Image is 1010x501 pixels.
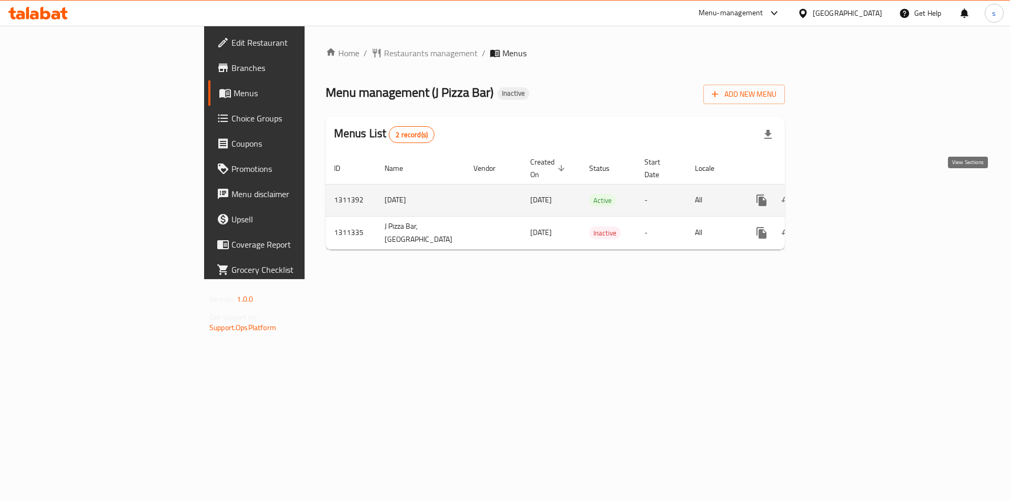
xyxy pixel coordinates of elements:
[231,137,365,150] span: Coupons
[231,238,365,251] span: Coverage Report
[530,156,568,181] span: Created On
[208,156,373,181] a: Promotions
[774,220,800,246] button: Change Status
[208,80,373,106] a: Menus
[326,47,785,59] nav: breadcrumb
[326,152,858,250] table: enhanced table
[644,156,674,181] span: Start Date
[774,188,800,213] button: Change Status
[712,88,776,101] span: Add New Menu
[209,321,276,334] a: Support.OpsPlatform
[686,184,741,216] td: All
[334,162,354,175] span: ID
[326,80,493,104] span: Menu management ( J Pizza Bar )
[208,232,373,257] a: Coverage Report
[749,220,774,246] button: more
[371,47,478,59] a: Restaurants management
[389,130,434,140] span: 2 record(s)
[376,216,465,249] td: J Pizza Bar,[GEOGRAPHIC_DATA]
[589,162,623,175] span: Status
[498,89,529,98] span: Inactive
[208,106,373,131] a: Choice Groups
[334,126,435,143] h2: Menus List
[636,216,686,249] td: -
[231,263,365,276] span: Grocery Checklist
[237,292,253,306] span: 1.0.0
[813,7,882,19] div: [GEOGRAPHIC_DATA]
[231,188,365,200] span: Menu disclaimer
[703,85,785,104] button: Add New Menu
[589,227,621,239] span: Inactive
[699,7,763,19] div: Menu-management
[530,226,552,239] span: [DATE]
[231,112,365,125] span: Choice Groups
[589,195,616,207] span: Active
[384,47,478,59] span: Restaurants management
[208,207,373,232] a: Upsell
[231,162,365,175] span: Promotions
[208,257,373,282] a: Grocery Checklist
[209,292,235,306] span: Version:
[749,188,774,213] button: more
[234,87,365,99] span: Menus
[231,36,365,49] span: Edit Restaurant
[741,152,858,185] th: Actions
[231,213,365,226] span: Upsell
[482,47,486,59] li: /
[389,126,435,143] div: Total records count
[502,47,527,59] span: Menus
[589,194,616,207] div: Active
[473,162,509,175] span: Vendor
[208,131,373,156] a: Coupons
[636,184,686,216] td: -
[208,30,373,55] a: Edit Restaurant
[231,62,365,74] span: Branches
[530,193,552,207] span: [DATE]
[686,216,741,249] td: All
[376,184,465,216] td: [DATE]
[208,55,373,80] a: Branches
[209,310,258,324] span: Get support on:
[208,181,373,207] a: Menu disclaimer
[385,162,417,175] span: Name
[755,122,781,147] div: Export file
[695,162,728,175] span: Locale
[992,7,996,19] span: s
[498,87,529,100] div: Inactive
